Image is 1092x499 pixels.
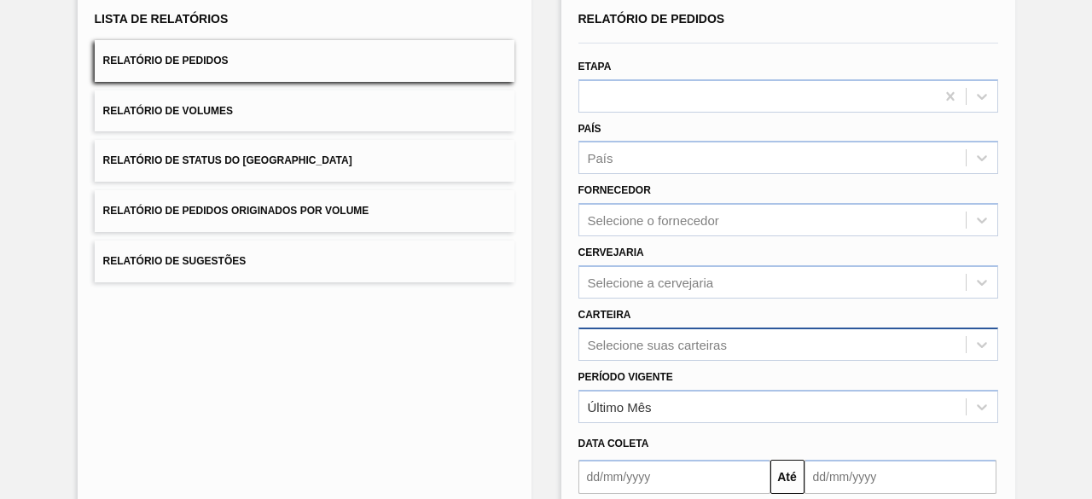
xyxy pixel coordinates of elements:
[103,205,369,217] span: Relatório de Pedidos Originados por Volume
[578,123,601,135] label: País
[804,460,996,494] input: dd/mm/yyyy
[578,371,673,383] label: Período Vigente
[578,438,649,450] span: Data coleta
[95,12,229,26] span: Lista de Relatórios
[578,460,770,494] input: dd/mm/yyyy
[103,55,229,67] span: Relatório de Pedidos
[95,40,514,82] button: Relatório de Pedidos
[95,140,514,182] button: Relatório de Status do [GEOGRAPHIC_DATA]
[103,154,352,166] span: Relatório de Status do [GEOGRAPHIC_DATA]
[578,12,725,26] span: Relatório de Pedidos
[95,190,514,232] button: Relatório de Pedidos Originados por Volume
[770,460,804,494] button: Até
[578,184,651,196] label: Fornecedor
[588,151,613,165] div: País
[95,241,514,282] button: Relatório de Sugestões
[588,337,727,351] div: Selecione suas carteiras
[578,309,631,321] label: Carteira
[578,247,644,258] label: Cervejaria
[578,61,612,73] label: Etapa
[95,90,514,132] button: Relatório de Volumes
[588,399,652,414] div: Último Mês
[103,105,233,117] span: Relatório de Volumes
[588,275,714,289] div: Selecione a cervejaria
[103,255,247,267] span: Relatório de Sugestões
[588,213,719,228] div: Selecione o fornecedor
